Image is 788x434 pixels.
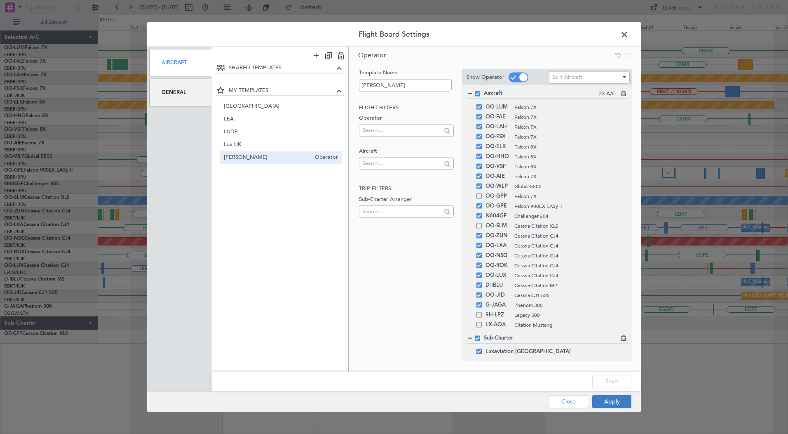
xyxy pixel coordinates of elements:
[592,395,631,408] button: Apply
[514,212,620,220] span: Challenger 604
[514,222,620,230] span: Cessna Citation XLS
[359,147,453,156] label: Aircraft
[485,172,510,182] span: OO-AIE
[485,112,510,122] span: OO-FAE
[514,113,620,121] span: Falcon 7X
[549,395,588,408] button: Close
[359,104,453,112] h2: Flight filters
[514,272,620,279] span: Cessna Citation CJ4
[514,302,620,309] span: Phenom 300
[514,183,620,190] span: Global 5500
[485,290,510,300] span: OO-JID
[485,251,510,261] span: OO-NSG
[467,73,504,81] label: Show Operator
[362,124,441,137] input: Search...
[362,205,441,217] input: Search...
[485,102,510,112] span: OO-LUM
[514,292,620,299] span: Cessna CJ1 525
[485,310,510,320] span: 9H-LPZ
[514,133,620,141] span: Falcon 7X
[485,281,510,290] span: D-IBLU
[224,153,311,162] span: [PERSON_NAME]
[485,320,510,330] span: LX-AOA
[484,334,616,342] span: Sub-Charter
[514,262,620,269] span: Cessna Citation CJ4
[485,347,571,357] span: Luxaviation [GEOGRAPHIC_DATA]
[485,132,510,142] span: OO-FSX
[514,242,620,250] span: Cessna Citation CJ4
[485,241,510,251] span: OO-LXA
[514,173,620,180] span: Falcon 7X
[359,69,453,77] label: Template Name
[599,90,616,98] span: 23 A/C
[224,102,338,111] span: [GEOGRAPHIC_DATA]
[485,191,510,201] span: OO-GPP
[552,73,582,81] span: Sort Aircraft
[485,221,510,231] span: OO-SLM
[149,79,211,106] div: General
[514,321,620,329] span: Citation Mustang
[514,252,620,259] span: Cessna Citation CJ4
[485,142,510,152] span: OO-ELK
[514,282,620,289] span: Cessna Citation M2
[224,115,338,123] span: LEA
[514,143,620,151] span: Falcon 8X
[514,232,620,240] span: Cessna Citation CJ4
[514,104,620,111] span: Falcon 7X
[514,193,620,200] span: Falcon 7X
[229,86,335,94] span: MY TEMPLATES
[359,185,453,193] h2: Trip filters
[229,64,335,72] span: SHARED TEMPLATES
[149,49,211,77] div: Aircraft
[485,211,510,221] span: N604GF
[359,195,453,203] label: Sub-Charter Arranger
[311,153,338,162] span: Operator
[485,261,510,271] span: OO-ROK
[224,140,338,149] span: Lux UK
[224,127,338,136] span: LUDE
[485,122,510,132] span: OO-LAH
[485,271,510,281] span: OO-LUX
[514,153,620,160] span: Falcon 8X
[147,22,641,47] header: Flight Board Settings
[485,300,510,310] span: G-JAGA
[485,182,510,191] span: OO-WLP
[485,162,510,172] span: OO-VSF
[359,114,453,123] label: Operator
[358,51,386,60] span: Operator
[514,123,620,131] span: Falcon 7X
[514,163,620,170] span: Falcon 8X
[484,90,599,98] span: Aircraft
[485,231,510,241] span: OO-ZUN
[485,152,510,162] span: OO-HHO
[485,201,510,211] span: OO-GPE
[362,157,441,170] input: Search...
[514,203,620,210] span: Falcon 900EX EASy II
[514,311,620,319] span: Legacy 500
